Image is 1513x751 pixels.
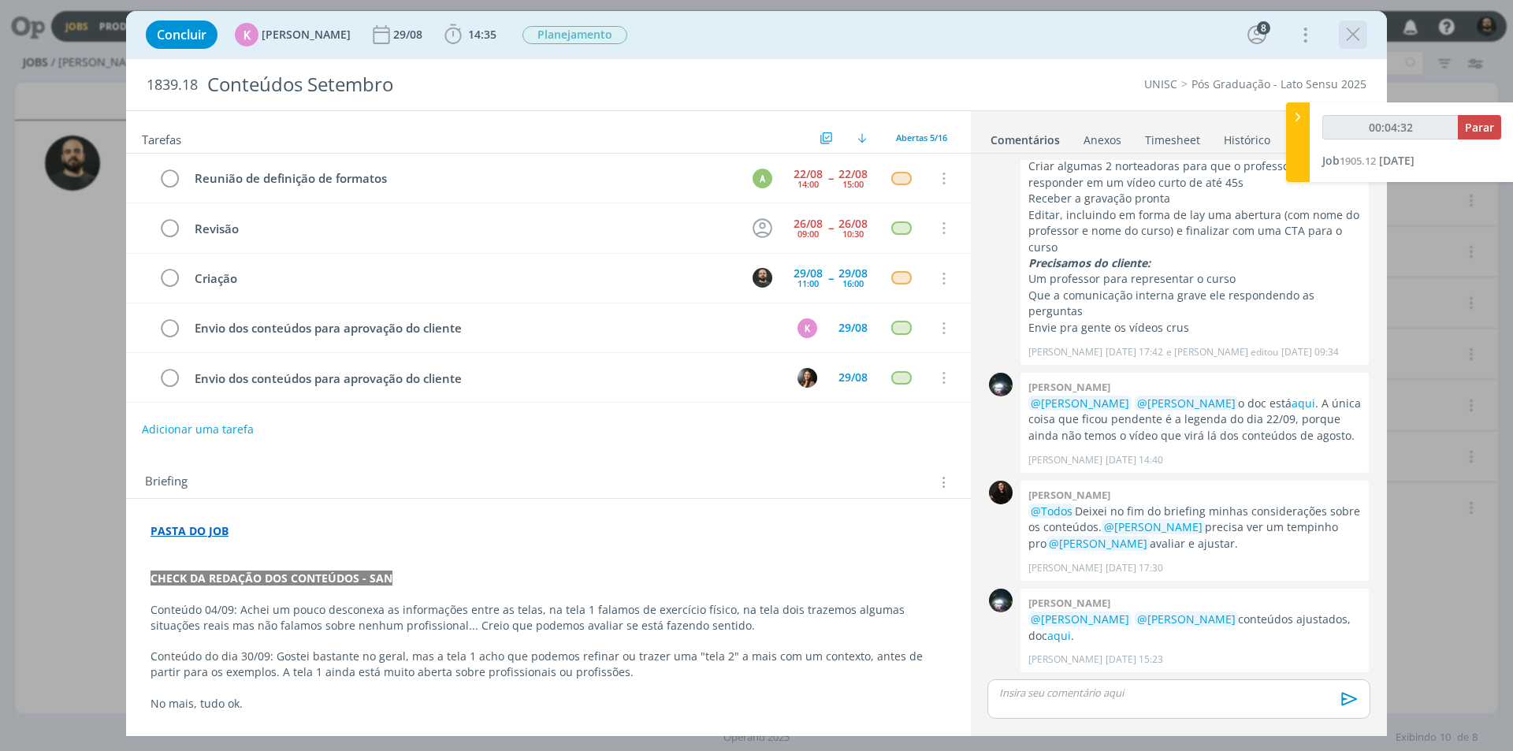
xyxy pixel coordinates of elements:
[753,268,772,288] img: P
[126,11,1387,736] div: dialog
[188,318,783,338] div: Envio dos conteúdos para aprovação do cliente
[838,268,868,279] div: 29/08
[1257,21,1270,35] div: 8
[896,132,947,143] span: Abertas 5/16
[1084,132,1121,148] div: Anexos
[151,602,946,634] p: Conteúdo 04/09: Achei um pouco desconexa as informações entre as telas, na tela 1 falamos de exer...
[151,696,946,712] p: No mais, tudo ok.
[842,279,864,288] div: 16:00
[1028,612,1361,644] p: conteúdos ajustados, doc .
[522,25,628,45] button: Planejamento
[1106,453,1163,467] span: [DATE] 14:40
[1322,153,1414,168] a: Job1905.12[DATE]
[1223,125,1271,148] a: Histórico
[1028,488,1110,502] b: [PERSON_NAME]
[1028,561,1102,575] p: [PERSON_NAME]
[522,26,627,44] span: Planejamento
[857,133,867,143] img: arrow-down.svg
[797,180,819,188] div: 14:00
[1137,612,1236,626] span: @[PERSON_NAME]
[989,373,1013,396] img: G
[794,218,823,229] div: 26/08
[1379,153,1414,168] span: [DATE]
[1281,345,1339,359] span: [DATE] 09:34
[1106,345,1163,359] span: [DATE] 17:42
[157,28,206,41] span: Concluir
[1028,271,1361,287] p: Um professor para representar o curso
[797,368,817,388] img: B
[1137,396,1236,411] span: @[PERSON_NAME]
[989,481,1013,504] img: S
[753,169,772,188] div: A
[151,571,392,586] strong: CHECK DA REDAÇÃO DOS CONTEÚDOS - SAN
[797,318,817,338] div: K
[1166,345,1278,359] span: e [PERSON_NAME] editou
[235,23,258,46] div: K
[838,169,868,180] div: 22/08
[828,222,833,233] span: --
[1465,120,1494,135] span: Parar
[188,369,783,389] div: Envio dos conteúdos para aprovação do cliente
[393,29,426,40] div: 29/08
[1028,396,1361,444] p: o doc está . A única coisa que ficou pendente é a legenda do dia 22/09, porque ainda não temos o ...
[146,20,217,49] button: Concluir
[794,268,823,279] div: 29/08
[1028,380,1110,394] b: [PERSON_NAME]
[145,472,188,493] span: Briefing
[142,128,181,147] span: Tarefas
[1244,22,1270,47] button: 8
[1028,158,1361,191] p: Criar algumas 2 norteadoras para que o professor possa responder em um vídeo curto de até 45s
[188,269,738,288] div: Criação
[441,22,500,47] button: 14:35
[795,316,819,340] button: K
[141,415,255,444] button: Adicionar uma tarefa
[828,173,833,184] span: --
[750,266,774,290] button: P
[1028,320,1361,336] p: Envie pra gente os vídeos crus
[468,27,496,42] span: 14:35
[151,649,946,680] p: Conteúdo do dia 30/09: Gostei bastante no geral, mas a tela 1 acho que podemos refinar ou trazer ...
[1292,396,1315,411] a: aqui
[1028,596,1110,610] b: [PERSON_NAME]
[750,166,774,190] button: A
[1031,396,1129,411] span: @[PERSON_NAME]
[838,372,868,383] div: 29/08
[1144,125,1201,148] a: Timesheet
[1028,345,1102,359] p: [PERSON_NAME]
[1028,504,1361,552] p: Deixei no fim do briefing minhas considerações sobre os conteúdos. precisa ver um tempinho pro av...
[1104,519,1203,534] span: @[PERSON_NAME]
[235,23,351,46] button: K[PERSON_NAME]
[842,180,864,188] div: 15:00
[842,229,864,238] div: 10:30
[797,229,819,238] div: 09:00
[1106,561,1163,575] span: [DATE] 17:30
[1144,76,1177,91] a: UNISC
[1047,628,1071,643] a: aqui
[797,279,819,288] div: 11:00
[795,366,819,389] button: B
[838,322,868,333] div: 29/08
[262,29,351,40] span: [PERSON_NAME]
[1191,76,1366,91] a: Pós Graduação - Lato Sensu 2025
[990,125,1061,148] a: Comentários
[1028,652,1102,667] p: [PERSON_NAME]
[1028,207,1361,255] p: Editar, incluindo em forma de lay uma abertura (com nome do professor e nome do curso) e finaliza...
[147,76,198,94] span: 1839.18
[1106,652,1163,667] span: [DATE] 15:23
[1049,536,1147,551] span: @[PERSON_NAME]
[188,169,738,188] div: Reunião de definição de formatos
[794,169,823,180] div: 22/08
[151,523,229,538] a: PASTA DO JOB
[838,218,868,229] div: 26/08
[201,65,852,104] div: Conteúdos Setembro
[989,589,1013,612] img: G
[1340,154,1376,168] span: 1905.12
[1031,612,1129,626] span: @[PERSON_NAME]
[828,273,833,284] span: --
[188,219,738,239] div: Revisão
[1028,191,1361,206] p: Receber a gravação pronta
[1028,288,1361,320] p: Que a comunicação interna grave ele respondendo as perguntas
[1028,255,1151,270] em: Precisamos do cliente:
[1028,453,1102,467] p: [PERSON_NAME]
